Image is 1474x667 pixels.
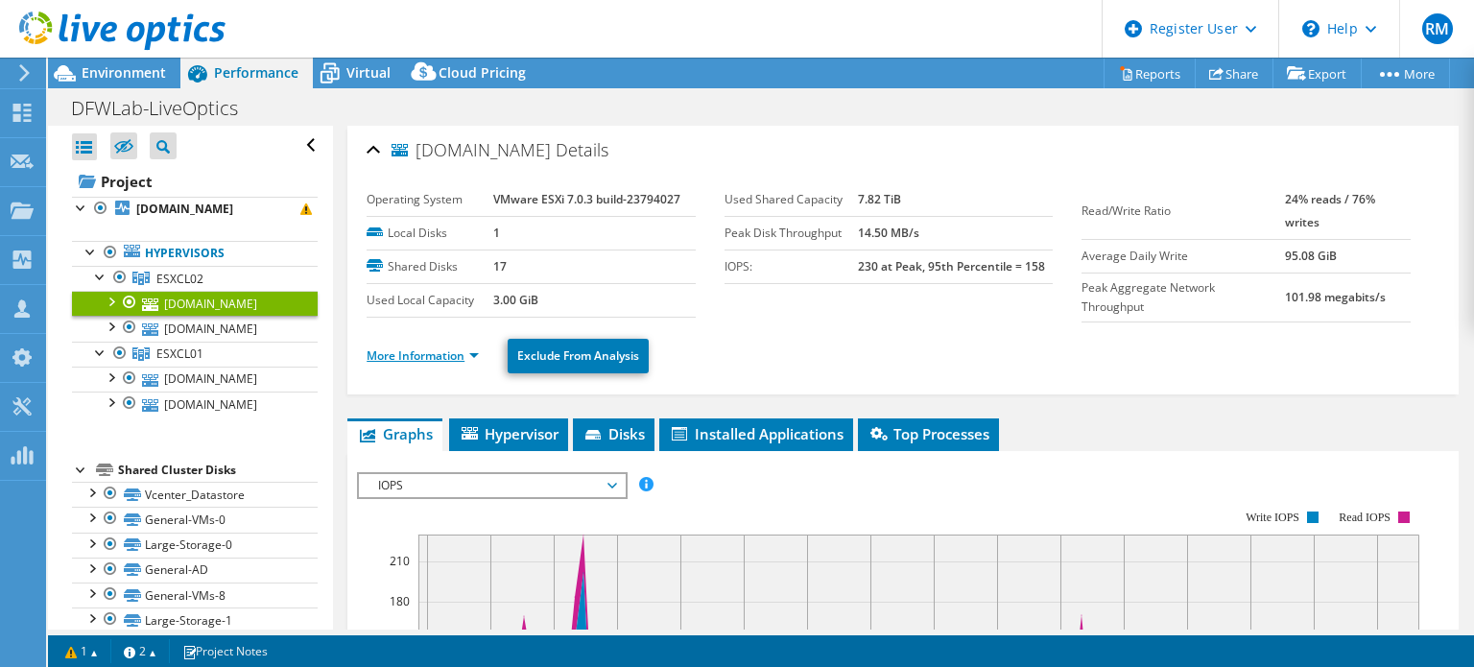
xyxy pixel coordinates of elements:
label: Average Daily Write [1082,247,1285,266]
span: Graphs [357,424,433,443]
span: Virtual [346,63,391,82]
span: Performance [214,63,298,82]
svg: \n [1302,20,1319,37]
span: Top Processes [868,424,989,443]
span: RM [1422,13,1453,44]
label: Used Shared Capacity [725,190,858,209]
span: Cloud Pricing [439,63,526,82]
b: 95.08 GiB [1285,248,1337,264]
a: [DOMAIN_NAME] [72,367,318,392]
a: ESXCL01 [72,342,318,367]
a: 1 [52,639,111,663]
b: VMware ESXi 7.0.3 build-23794027 [493,191,680,207]
span: [DOMAIN_NAME] [392,141,551,160]
span: Environment [82,63,166,82]
a: Exclude From Analysis [508,339,649,373]
a: More [1361,59,1450,88]
a: Vcenter_Datastore [72,482,318,507]
a: Hypervisors [72,241,318,266]
span: Installed Applications [669,424,844,443]
span: IOPS [368,474,615,497]
h1: DFWLab-LiveOptics [62,98,268,119]
a: [DOMAIN_NAME] [72,392,318,417]
a: ESXCL02 [72,266,318,291]
span: Details [556,138,608,161]
a: Share [1195,59,1273,88]
label: Used Local Capacity [367,291,493,310]
a: [DOMAIN_NAME] [72,197,318,222]
label: Operating System [367,190,493,209]
b: 24% reads / 76% writes [1285,191,1375,230]
label: IOPS: [725,257,858,276]
a: General-AD [72,558,318,583]
label: Read/Write Ratio [1082,202,1285,221]
b: 7.82 TiB [858,191,901,207]
a: General-VMs-8 [72,583,318,607]
text: 210 [390,553,410,569]
b: 14.50 MB/s [858,225,919,241]
b: 101.98 megabits/s [1285,289,1386,305]
text: Write IOPS [1246,511,1299,524]
a: General-VMs-0 [72,507,318,532]
div: Shared Cluster Disks [118,459,318,482]
span: Disks [582,424,645,443]
a: Project Notes [169,639,281,663]
a: More Information [367,347,479,364]
span: ESXCL02 [156,271,203,287]
a: Large-Storage-1 [72,607,318,632]
span: ESXCL01 [156,345,203,362]
label: Peak Disk Throughput [725,224,858,243]
b: 3.00 GiB [493,292,538,308]
a: Project [72,166,318,197]
b: 17 [493,258,507,274]
b: 1 [493,225,500,241]
text: 180 [390,593,410,609]
b: [DOMAIN_NAME] [136,201,233,217]
b: 230 at Peak, 95th Percentile = 158 [858,258,1045,274]
label: Local Disks [367,224,493,243]
span: Hypervisor [459,424,559,443]
a: Export [1272,59,1362,88]
a: Reports [1104,59,1196,88]
text: Read IOPS [1340,511,1391,524]
a: [DOMAIN_NAME] [72,291,318,316]
a: Large-Storage-0 [72,533,318,558]
a: [DOMAIN_NAME] [72,316,318,341]
a: 2 [110,639,170,663]
label: Shared Disks [367,257,493,276]
label: Peak Aggregate Network Throughput [1082,278,1285,317]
